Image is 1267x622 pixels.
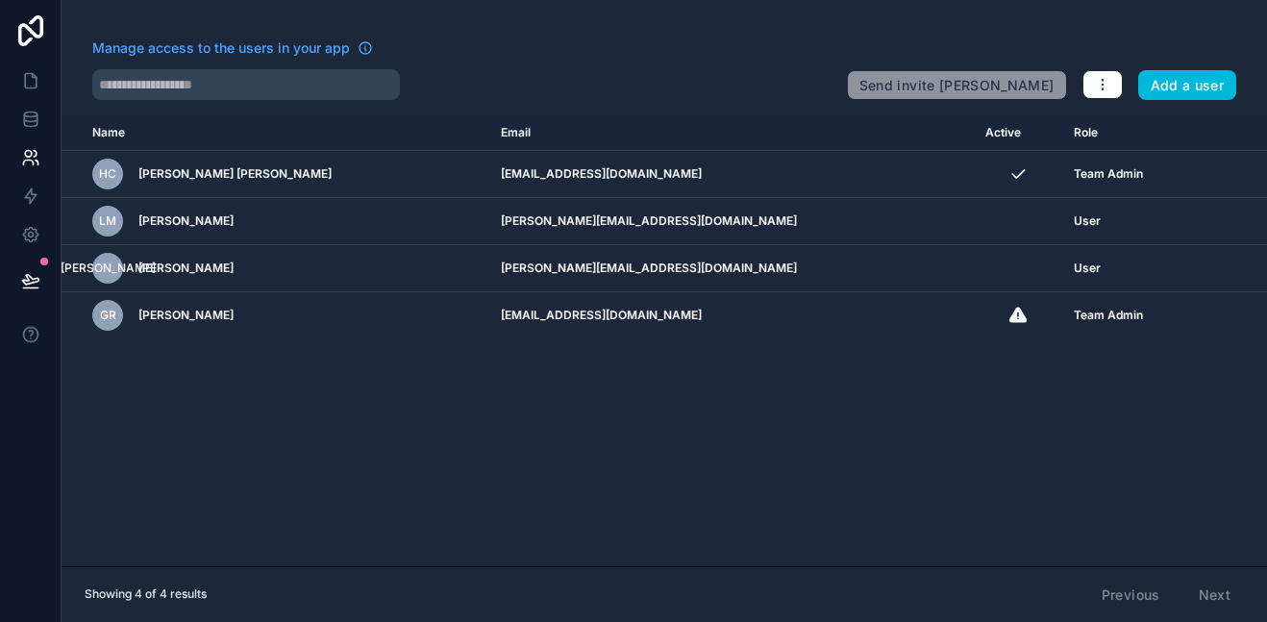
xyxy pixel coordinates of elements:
span: [PERSON_NAME] [PERSON_NAME] [138,166,332,182]
span: [PERSON_NAME] [138,261,234,276]
td: [EMAIL_ADDRESS][DOMAIN_NAME] [489,151,974,198]
th: Role [1062,115,1203,151]
th: Active [974,115,1063,151]
span: LM [99,213,116,229]
a: Manage access to the users in your app [92,38,373,58]
span: Team Admin [1074,308,1143,323]
span: Showing 4 of 4 results [85,586,207,602]
td: [EMAIL_ADDRESS][DOMAIN_NAME] [489,292,974,339]
span: Manage access to the users in your app [92,38,350,58]
th: Name [62,115,489,151]
td: [PERSON_NAME][EMAIL_ADDRESS][DOMAIN_NAME] [489,198,974,245]
span: User [1074,261,1101,276]
div: scrollable content [62,115,1267,566]
span: GR [100,308,116,323]
span: [PERSON_NAME] [138,213,234,229]
td: [PERSON_NAME][EMAIL_ADDRESS][DOMAIN_NAME] [489,245,974,292]
span: [PERSON_NAME] [61,261,156,276]
th: Email [489,115,974,151]
button: Add a user [1138,70,1237,101]
span: HC [99,166,116,182]
span: Team Admin [1074,166,1143,182]
span: User [1074,213,1101,229]
span: [PERSON_NAME] [138,308,234,323]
